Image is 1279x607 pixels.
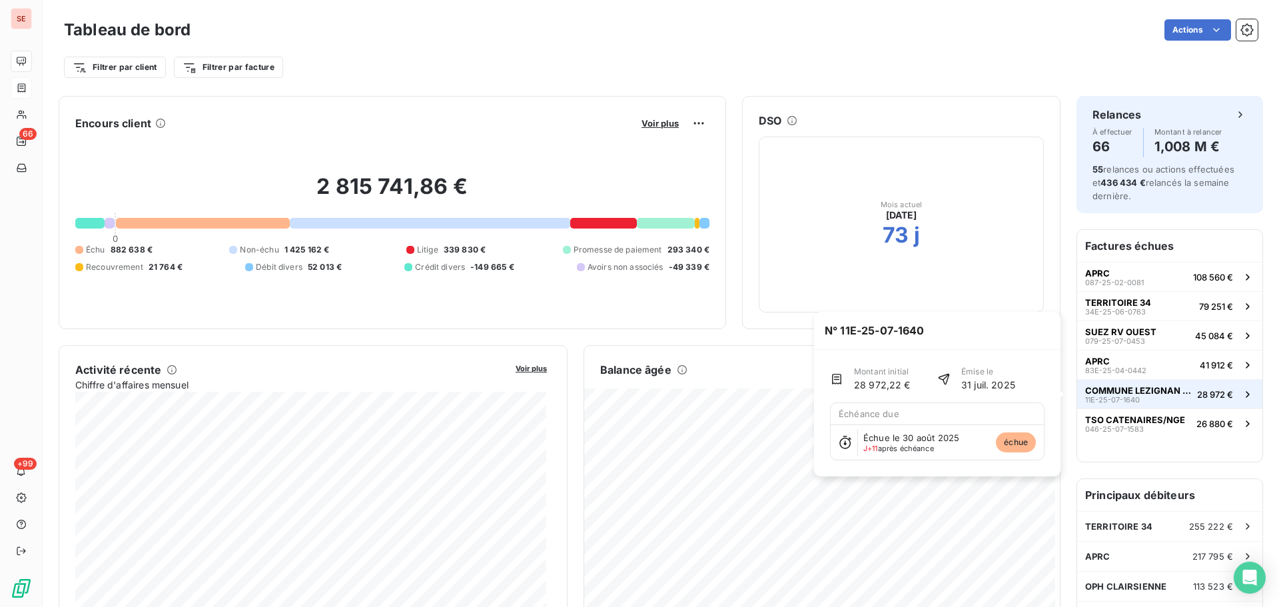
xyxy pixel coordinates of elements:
span: Émise le [961,366,1015,378]
span: COMMUNE LEZIGNAN CORBIERES [1085,385,1192,396]
span: 45 084 € [1195,330,1233,341]
div: Open Intercom Messenger [1234,562,1266,594]
span: Voir plus [641,118,679,129]
h4: 66 [1092,136,1132,157]
button: Filtrer par facture [174,57,283,78]
span: 079-25-07-0453 [1085,337,1145,345]
span: Voir plus [516,364,547,373]
span: 28 972 € [1197,389,1233,400]
span: échue [996,432,1036,452]
h2: 73 [883,222,909,249]
span: 26 880 € [1196,418,1233,429]
span: -149 665 € [470,261,514,273]
span: [DATE] [886,209,917,222]
span: SUEZ RV OUEST [1085,326,1156,337]
h6: Activité récente [75,362,161,378]
span: 11E-25-07-1640 [1085,396,1140,404]
h6: Relances [1092,107,1141,123]
span: À effectuer [1092,128,1132,136]
span: 66 [19,128,37,140]
h4: 1,008 M € [1154,136,1222,157]
span: Litige [417,244,438,256]
span: 41 912 € [1200,360,1233,370]
h3: Tableau de bord [64,18,191,42]
span: 34E-25-06-0763 [1085,308,1146,316]
button: Filtrer par client [64,57,166,78]
button: TSO CATENAIRES/NGE046-25-07-158326 880 € [1077,408,1262,438]
span: Échu [86,244,105,256]
span: TSO CATENAIRES/NGE [1085,414,1185,425]
span: 293 340 € [667,244,709,256]
span: Crédit divers [415,261,465,273]
span: APRC [1085,356,1110,366]
span: 55 [1092,164,1103,175]
span: Recouvrement [86,261,143,273]
h2: j [914,222,920,249]
span: 046-25-07-1583 [1085,425,1144,433]
span: 882 638 € [111,244,153,256]
h6: Principaux débiteurs [1077,479,1262,511]
span: Mois actuel [881,201,923,209]
span: -49 339 € [669,261,709,273]
button: APRC087-25-02-0081108 560 € [1077,262,1262,291]
span: Échéance due [839,408,899,419]
span: +99 [14,458,37,470]
button: SUEZ RV OUEST079-25-07-045345 084 € [1077,320,1262,350]
span: 108 560 € [1193,272,1233,283]
span: 113 523 € [1193,581,1233,592]
span: APRC [1085,551,1110,562]
span: TERRITOIRE 34 [1085,297,1151,308]
img: Logo LeanPay [11,578,32,599]
span: 52 013 € [308,261,342,273]
div: SE [11,8,32,29]
span: Promesse de paiement [574,244,662,256]
span: J+11 [863,444,878,453]
h6: DSO [759,113,781,129]
span: Chiffre d'affaires mensuel [75,378,506,392]
span: Échue le 30 août 2025 [863,432,959,443]
span: 339 830 € [444,244,486,256]
span: 436 434 € [1100,177,1145,188]
span: Non-échu [240,244,278,256]
span: 255 222 € [1189,521,1233,532]
span: 28 972,22 € [854,378,911,392]
span: TERRITOIRE 34 [1085,521,1152,532]
button: TERRITOIRE 3434E-25-06-076379 251 € [1077,291,1262,320]
span: N° 11E-25-07-1640 [814,312,935,349]
h6: Balance âgée [600,362,671,378]
span: Montant initial [854,366,911,378]
span: Avoirs non associés [588,261,663,273]
span: Débit divers [256,261,302,273]
span: OPH CLAIRSIENNE [1085,581,1166,592]
span: Montant à relancer [1154,128,1222,136]
span: 217 795 € [1192,551,1233,562]
span: 83E-25-04-0442 [1085,366,1146,374]
span: 21 764 € [149,261,183,273]
h6: Encours client [75,115,151,131]
span: après échéance [863,444,934,452]
span: APRC [1085,268,1110,279]
button: COMMUNE LEZIGNAN CORBIERES11E-25-07-164028 972 € [1077,379,1262,408]
button: Voir plus [638,117,683,129]
button: Voir plus [512,362,551,374]
span: 1 425 162 € [284,244,330,256]
span: relances ou actions effectuées et relancés la semaine dernière. [1092,164,1234,201]
h6: Factures échues [1077,230,1262,262]
h2: 2 815 741,86 € [75,173,709,213]
span: 0 [113,233,118,244]
button: APRC83E-25-04-044241 912 € [1077,350,1262,379]
span: 79 251 € [1199,301,1233,312]
span: 31 juil. 2025 [961,378,1015,392]
button: Actions [1164,19,1231,41]
span: 087-25-02-0081 [1085,279,1144,287]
